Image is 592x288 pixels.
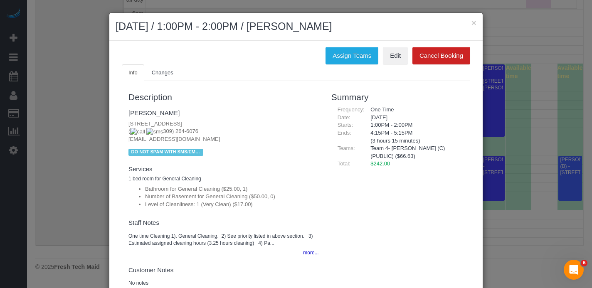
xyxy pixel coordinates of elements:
span: Ends: [338,130,351,136]
h3: Summary [331,92,464,102]
h5: 1 bed room for General Cleaning [128,176,319,182]
img: sms [146,128,163,136]
a: Changes [145,64,180,81]
span: Teams: [338,145,355,151]
a: [PERSON_NAME] [128,109,180,116]
span: Date: [338,114,350,121]
li: Bathroom for General Cleaning ($25.00, 1) [145,185,319,193]
span: Frequency: [338,106,365,113]
li: Level of Cleanliness: 1 (Very Clean) ($17.00) [145,201,319,209]
h4: Staff Notes [128,219,319,226]
li: Number of Basement for General Cleaning ($50.00, 0) [145,193,319,201]
span: Changes [152,69,173,76]
span: $242.00 [370,160,390,167]
div: 4:15PM - 5:15PM (3 hours 15 minutes) [364,129,464,145]
a: Edit [383,47,408,64]
span: Starts: [338,122,353,128]
span: 6 [581,260,587,266]
a: Info [122,64,144,81]
h3: Description [128,92,319,102]
h4: Customer Notes [128,267,319,274]
pre: No notes [128,280,319,287]
img: call [130,128,145,136]
button: × [471,18,476,27]
span: DO NOT SPAM WITH SMS/EMAIL [128,149,203,155]
button: Assign Teams [326,47,378,64]
span: Info [128,69,138,76]
iframe: Intercom live chat [564,260,584,280]
h4: Services [128,166,319,173]
p: [STREET_ADDRESS] [EMAIL_ADDRESS][DOMAIN_NAME] [128,120,319,143]
pre: One time Cleaning 1). General Cleaning. 2) See priority listed in above section. 3) Estimated ass... [128,233,319,247]
div: [DATE] [364,114,464,122]
li: Team 4- [PERSON_NAME] (C)(PUBLIC) ($66.63) [370,145,457,160]
div: One Time [364,106,464,114]
div: 1:00PM - 2:00PM [364,121,464,129]
span: ( 309) 264-6076 [128,128,198,134]
span: Total: [338,160,350,167]
button: Cancel Booking [412,47,470,64]
h2: [DATE] / 1:00PM - 2:00PM / [PERSON_NAME] [116,19,476,34]
button: more... [298,247,318,259]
